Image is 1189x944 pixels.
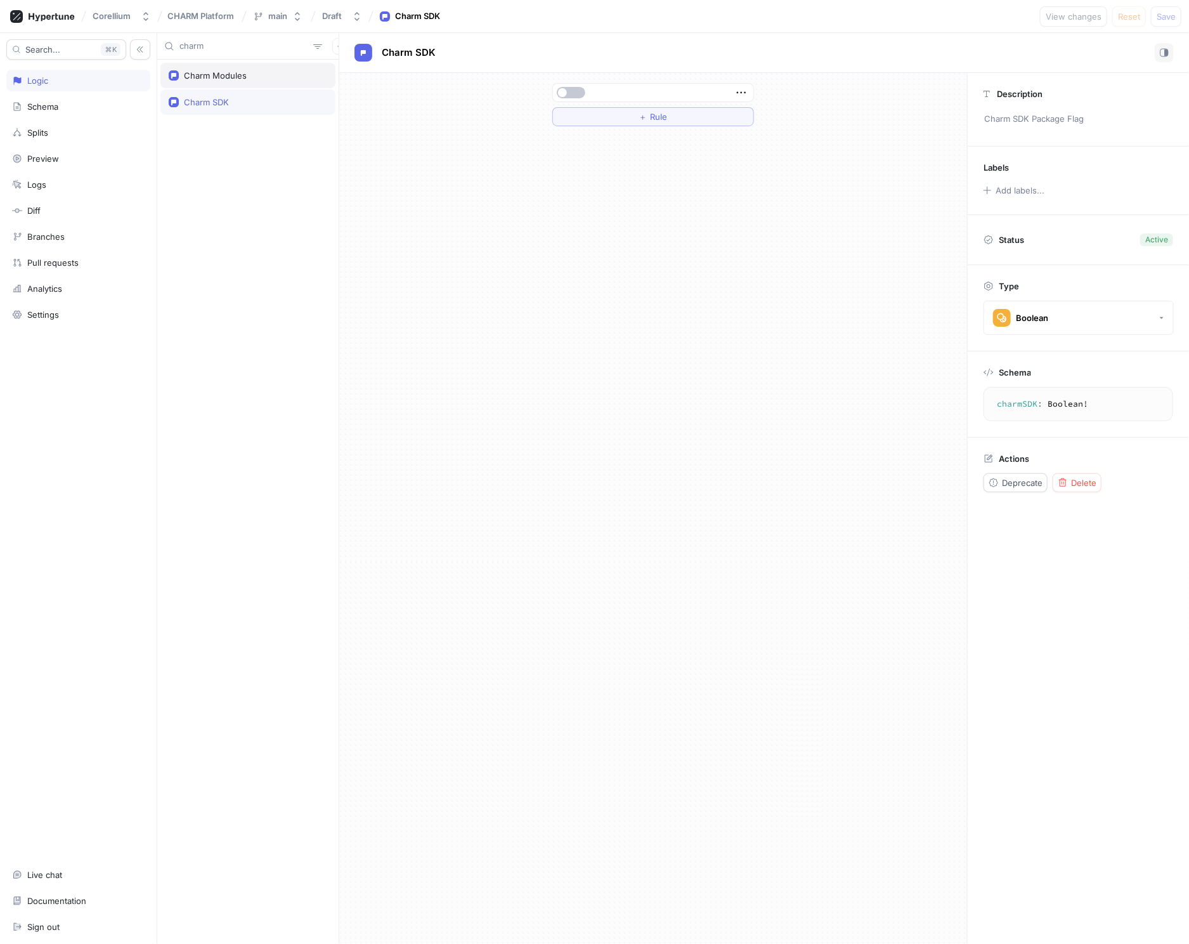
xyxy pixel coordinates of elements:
[1145,234,1168,246] div: Active
[322,11,342,22] div: Draft
[984,162,1009,173] p: Labels
[999,367,1031,377] p: Schema
[27,258,79,268] div: Pull requests
[167,11,234,20] span: CHARM Platform
[27,75,48,86] div: Logic
[27,870,62,880] div: Live chat
[268,11,287,22] div: main
[27,896,86,906] div: Documentation
[984,301,1174,335] button: Boolean
[184,70,247,81] div: Charm Modules
[27,206,41,216] div: Diff
[27,180,46,190] div: Logs
[989,393,1167,416] textarea: charmSDK: Boolean!
[999,454,1029,464] p: Actions
[1157,13,1176,20] span: Save
[1071,479,1096,487] span: Delete
[179,40,308,53] input: Search...
[984,473,1048,492] button: Deprecate
[27,310,59,320] div: Settings
[27,284,62,294] div: Analytics
[978,108,1178,130] p: Charm SDK Package Flag
[27,154,59,164] div: Preview
[1151,6,1181,27] button: Save
[1016,313,1048,324] div: Boolean
[27,128,48,138] div: Splits
[999,281,1019,291] p: Type
[27,232,65,242] div: Branches
[651,113,668,121] span: Rule
[27,922,60,932] div: Sign out
[317,6,367,27] button: Draft
[101,43,120,56] div: K
[27,102,58,112] div: Schema
[979,182,1048,199] button: Add labels...
[1002,479,1043,487] span: Deprecate
[88,6,156,27] button: Corellium
[1118,13,1140,20] span: Reset
[1040,6,1107,27] button: View changes
[395,10,440,23] div: Charm SDK
[1112,6,1146,27] button: Reset
[382,48,436,58] span: Charm SDK
[996,187,1044,195] div: Add labels...
[1046,13,1101,20] span: View changes
[552,107,754,126] button: ＋Rule
[6,39,126,60] button: Search...K
[999,231,1024,249] p: Status
[25,46,60,53] span: Search...
[1053,473,1101,492] button: Delete
[6,890,150,912] a: Documentation
[184,97,229,107] div: Charm SDK
[248,6,308,27] button: main
[93,11,131,22] div: Corellium
[997,89,1043,99] p: Description
[639,113,647,121] span: ＋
